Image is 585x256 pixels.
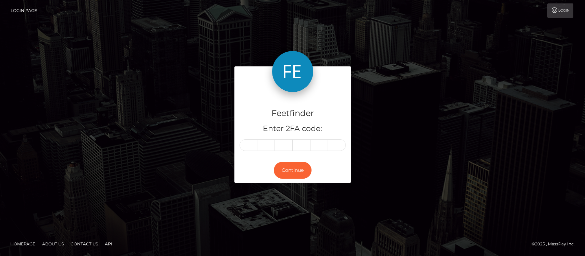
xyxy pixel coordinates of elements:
a: Login [547,3,573,18]
button: Continue [274,162,312,179]
h5: Enter 2FA code: [240,124,346,134]
a: Homepage [8,239,38,249]
div: © 2025 , MassPay Inc. [532,240,580,248]
a: Contact Us [68,239,101,249]
a: Login Page [11,3,37,18]
a: About Us [39,239,66,249]
a: API [102,239,115,249]
img: Feetfinder [272,51,313,92]
h4: Feetfinder [240,107,346,119]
